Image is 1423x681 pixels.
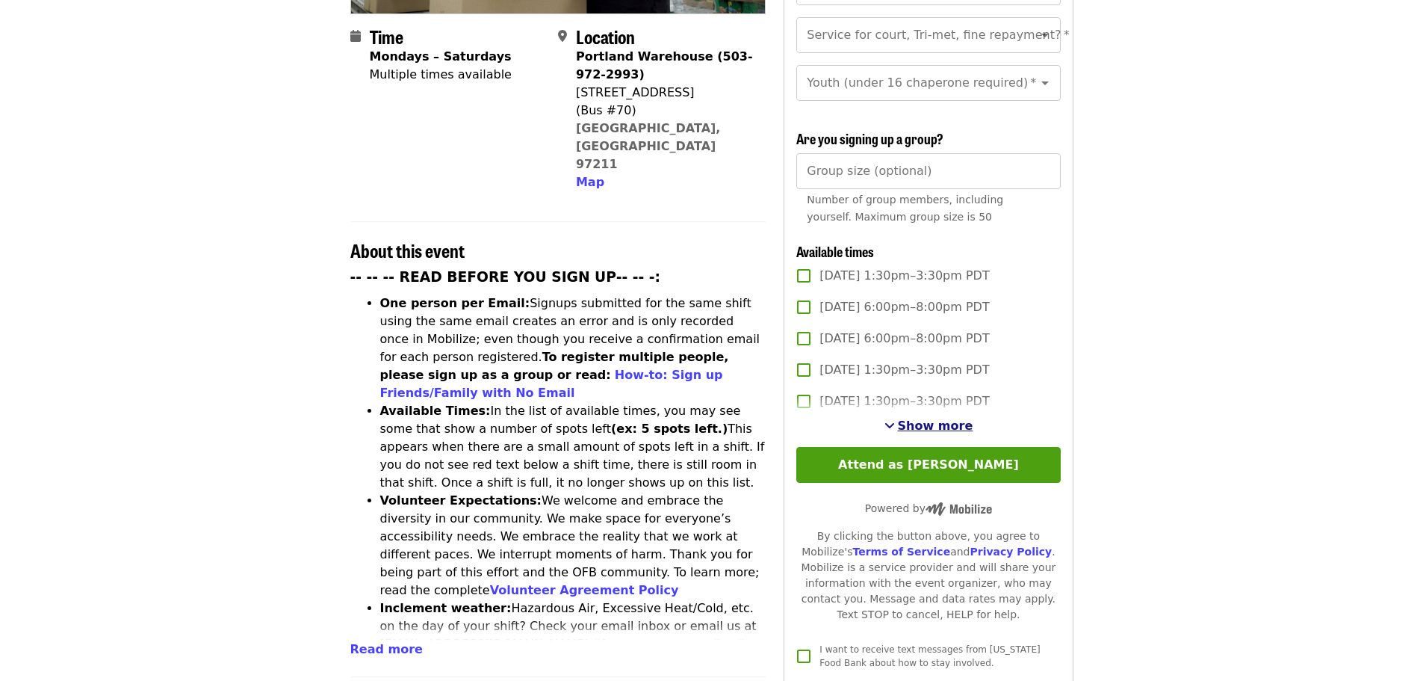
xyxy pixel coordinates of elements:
span: I want to receive text messages from [US_STATE] Food Bank about how to stay involved. [819,644,1040,668]
span: [DATE] 6:00pm–8:00pm PDT [819,298,989,316]
a: How-to: Sign up Friends/Family with No Email [380,368,723,400]
i: calendar icon [350,29,361,43]
button: Attend as [PERSON_NAME] [796,447,1060,483]
button: Open [1035,73,1055,93]
span: Read more [350,642,423,656]
span: Powered by [865,502,992,514]
span: About this event [350,237,465,263]
a: Terms of Service [852,546,950,558]
div: By clicking the button above, you agree to Mobilize's and . Mobilize is a service provider and wi... [796,529,1060,623]
span: [DATE] 1:30pm–3:30pm PDT [819,361,989,379]
li: We welcome and embrace the diversity in our community. We make space for everyone’s accessibility... [380,492,766,600]
button: Open [1035,25,1055,46]
strong: Portland Warehouse (503-972-2993) [576,49,753,81]
span: Are you signing up a group? [796,129,943,148]
span: Available times [796,241,874,261]
li: In the list of available times, you may see some that show a number of spots left This appears wh... [380,402,766,492]
strong: To register multiple people, please sign up as a group or read: [380,350,729,382]
li: Signups submitted for the same shift using the same email creates an error and is only recorded o... [380,295,766,402]
span: Show more [898,419,973,433]
span: [DATE] 6:00pm–8:00pm PDT [819,330,989,348]
button: Read more [350,641,423,659]
strong: -- -- -- READ BEFORE YOU SIGN UP-- -- -: [350,269,661,285]
span: Time [370,23,403,49]
input: [object Object] [796,153,1060,189]
strong: Volunteer Expectations: [380,493,542,508]
strong: (ex: 5 spots left.) [611,422,728,436]
span: Location [576,23,635,49]
a: Volunteer Agreement Policy [490,583,679,597]
a: Privacy Policy [970,546,1052,558]
span: [DATE] 1:30pm–3:30pm PDT [819,392,989,410]
span: [DATE] 1:30pm–3:30pm PDT [819,267,989,285]
div: (Bus #70) [576,102,754,120]
a: [GEOGRAPHIC_DATA], [GEOGRAPHIC_DATA] 97211 [576,121,721,171]
strong: One person per Email: [380,296,530,310]
div: Multiple times available [370,66,512,84]
strong: Mondays – Saturdays [370,49,512,64]
span: Map [576,175,604,189]
div: [STREET_ADDRESS] [576,84,754,102]
strong: Inclement weather: [380,601,512,615]
i: map-marker-alt icon [558,29,567,43]
span: Number of group members, including yourself. Maximum group size is 50 [807,194,1003,223]
img: Powered by Mobilize [926,502,992,516]
button: Map [576,173,604,191]
strong: Available Times: [380,404,491,418]
button: See more timeslots [884,417,973,435]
